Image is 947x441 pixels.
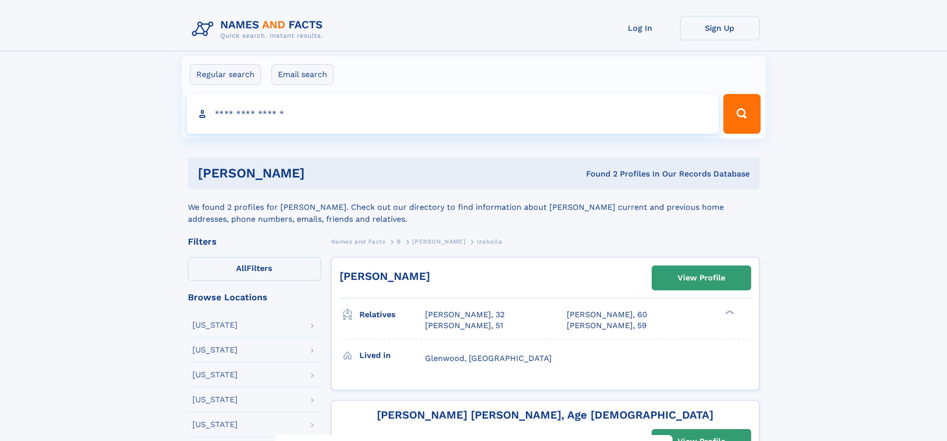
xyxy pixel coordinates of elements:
[425,353,552,363] span: Glenwood, [GEOGRAPHIC_DATA]
[601,16,680,40] a: Log In
[425,309,505,320] a: [PERSON_NAME], 32
[723,94,760,134] button: Search Button
[412,238,465,245] span: [PERSON_NAME]
[192,421,238,429] div: [US_STATE]
[192,396,238,404] div: [US_STATE]
[331,235,386,248] a: Names and Facts
[271,64,334,85] label: Email search
[359,347,425,364] h3: Lived in
[567,309,647,320] a: [PERSON_NAME], 60
[359,306,425,323] h3: Relatives
[192,371,238,379] div: [US_STATE]
[477,238,503,245] span: Izabella
[723,309,735,316] div: ❯
[680,16,760,40] a: Sign Up
[192,321,238,329] div: [US_STATE]
[377,409,713,421] a: [PERSON_NAME] [PERSON_NAME], Age [DEMOGRAPHIC_DATA]
[397,235,401,248] a: B
[652,266,751,290] a: View Profile
[190,64,261,85] label: Regular search
[192,346,238,354] div: [US_STATE]
[678,266,725,289] div: View Profile
[188,257,321,281] label: Filters
[188,16,331,43] img: Logo Names and Facts
[567,320,647,331] a: [PERSON_NAME], 59
[187,94,719,134] input: search input
[445,169,750,179] div: Found 2 Profiles In Our Records Database
[397,238,401,245] span: B
[340,270,430,282] a: [PERSON_NAME]
[188,189,760,225] div: We found 2 profiles for [PERSON_NAME]. Check out our directory to find information about [PERSON_...
[188,293,321,302] div: Browse Locations
[188,237,321,246] div: Filters
[412,235,465,248] a: [PERSON_NAME]
[236,264,247,273] span: All
[198,167,445,179] h1: [PERSON_NAME]
[425,320,503,331] a: [PERSON_NAME], 51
